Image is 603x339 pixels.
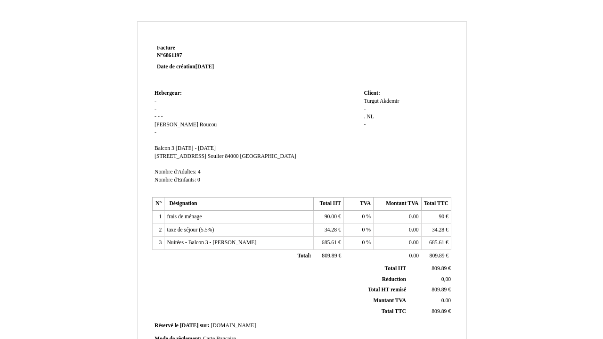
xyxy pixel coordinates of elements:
[155,98,156,104] span: -
[153,211,164,224] td: 1
[163,52,182,58] span: 6861197
[429,240,444,246] span: 685.61
[314,211,343,224] td: €
[409,214,418,220] span: 0.00
[364,98,378,104] span: Turgut
[364,106,366,112] span: -
[374,198,421,211] th: Montant TVA
[314,198,343,211] th: Total HT
[432,227,444,233] span: 34.28
[421,223,451,237] td: €
[362,227,365,233] span: 0
[343,223,373,237] td: %
[240,153,296,159] span: [GEOGRAPHIC_DATA]
[364,122,366,128] span: -
[155,169,196,175] span: Nombre d'Adultes:
[155,322,179,329] span: Réservé le
[164,198,314,211] th: Désignation
[421,211,451,224] td: €
[408,285,453,296] td: €
[368,287,406,293] span: Total HT remisé
[155,90,182,96] span: Hebergeur:
[155,130,156,136] span: -
[158,114,160,120] span: -
[325,227,337,233] span: 34.28
[155,114,156,120] span: -
[430,253,445,259] span: 809.89
[441,298,451,304] span: 0.00
[314,237,343,250] td: €
[408,306,453,317] td: €
[157,45,175,51] span: Facture
[157,64,214,70] strong: Date de création
[155,177,196,183] span: Nombre d'Enfants:
[421,250,451,263] td: €
[153,198,164,211] th: N°
[153,237,164,250] td: 3
[200,322,209,329] span: sur:
[297,253,311,259] span: Total:
[432,308,447,314] span: 809.89
[343,211,373,224] td: %
[167,240,256,246] span: Nuitées - Balcon 3 - [PERSON_NAME]
[362,214,365,220] span: 0
[314,250,343,263] td: €
[432,287,447,293] span: 809.89
[155,153,223,159] span: [STREET_ADDRESS] Soulier
[176,145,216,151] span: [DATE] - [DATE]
[432,265,447,272] span: 809.89
[180,322,198,329] span: [DATE]
[196,64,214,70] span: [DATE]
[322,240,337,246] span: 685.61
[364,90,380,96] span: Client:
[364,114,365,120] span: .
[385,265,406,272] span: Total HT
[322,253,337,259] span: 809.89
[155,145,174,151] span: Balcon 3
[225,153,238,159] span: 84000
[409,227,418,233] span: 0.00
[157,52,269,59] strong: N°
[441,276,451,282] span: 0,00
[161,114,163,120] span: -
[167,214,202,220] span: frais de ménage
[211,322,256,329] span: [DOMAIN_NAME]
[325,214,337,220] span: 90.00
[362,240,365,246] span: 0
[343,198,373,211] th: TVA
[155,106,156,112] span: -
[380,98,399,104] span: Akdemir
[382,308,406,314] span: Total TTC
[197,177,200,183] span: 0
[421,198,451,211] th: Total TTC
[314,223,343,237] td: €
[167,227,214,233] span: taxe de séjour (5.5%)
[367,114,374,120] span: NL
[409,253,419,259] span: 0.00
[155,122,198,128] span: [PERSON_NAME]
[343,237,373,250] td: %
[408,264,453,274] td: €
[382,276,406,282] span: Réduction
[374,298,406,304] span: Montant TVA
[200,122,217,128] span: Roucou
[198,169,201,175] span: 4
[153,223,164,237] td: 2
[409,240,418,246] span: 0.00
[439,214,444,220] span: 90
[421,237,451,250] td: €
